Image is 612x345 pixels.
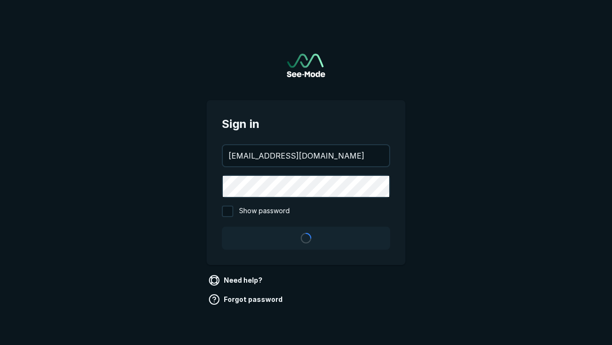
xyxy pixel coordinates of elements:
span: Show password [239,206,290,217]
span: Sign in [222,115,390,133]
input: your@email.com [223,145,389,166]
a: Need help? [207,273,266,288]
a: Go to sign in [287,54,325,77]
a: Forgot password [207,292,286,307]
img: See-Mode Logo [287,54,325,77]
